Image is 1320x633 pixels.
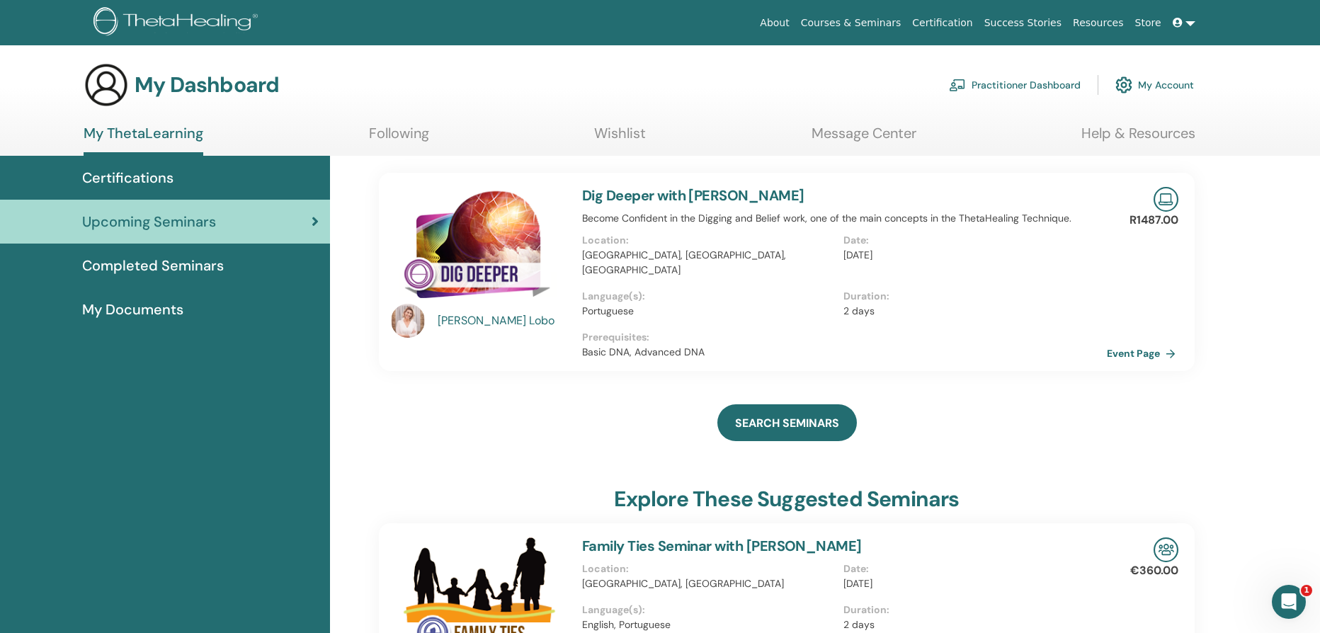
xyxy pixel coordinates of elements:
span: Certifications [82,167,173,188]
span: Upcoming Seminars [82,211,216,232]
a: Dig Deeper with [PERSON_NAME] [582,186,804,205]
p: Prerequisites : [582,330,1105,345]
img: Dig Deeper [391,187,565,308]
a: Practitioner Dashboard [949,69,1081,101]
a: Store [1130,10,1167,36]
p: Location : [582,561,835,576]
a: Wishlist [594,125,646,152]
a: Event Page [1107,343,1181,364]
a: SEARCH SEMINARS [717,404,857,441]
p: [DATE] [843,576,1096,591]
a: My ThetaLearning [84,125,203,156]
p: €360.00 [1130,562,1178,579]
p: 2 days [843,304,1096,319]
a: Family Ties Seminar with [PERSON_NAME] [582,537,862,555]
a: Courses & Seminars [795,10,907,36]
h3: explore these suggested seminars [614,486,959,512]
p: Duration : [843,289,1096,304]
p: Language(s) : [582,603,835,617]
img: chalkboard-teacher.svg [949,79,966,91]
p: Date : [843,233,1096,248]
a: Success Stories [979,10,1067,36]
p: [GEOGRAPHIC_DATA], [GEOGRAPHIC_DATA], [GEOGRAPHIC_DATA] [582,248,835,278]
img: logo.png [93,7,263,39]
a: Certification [906,10,978,36]
a: [PERSON_NAME] Lobo [438,312,569,329]
img: cog.svg [1115,73,1132,97]
p: Portuguese [582,304,835,319]
iframe: Intercom live chat [1272,585,1306,619]
p: Basic DNA, Advanced DNA [582,345,1105,360]
a: Message Center [812,125,916,152]
p: Become Confident in the Digging and Belief work, one of the main concepts in the ThetaHealing Tec... [582,211,1105,226]
a: My Account [1115,69,1194,101]
img: In-Person Seminar [1154,537,1178,562]
h3: My Dashboard [135,72,279,98]
a: Resources [1067,10,1130,36]
p: English, Portuguese [582,617,835,632]
p: [GEOGRAPHIC_DATA], [GEOGRAPHIC_DATA] [582,576,835,591]
span: SEARCH SEMINARS [735,416,839,430]
img: Live Online Seminar [1154,187,1178,212]
p: 2 days [843,617,1096,632]
span: 1 [1301,585,1312,596]
a: Help & Resources [1081,125,1195,152]
span: Completed Seminars [82,255,224,276]
img: default.jpg [391,304,425,338]
p: Language(s) : [582,289,835,304]
p: Duration : [843,603,1096,617]
img: generic-user-icon.jpg [84,62,129,108]
a: About [754,10,795,36]
p: R1487.00 [1130,212,1178,229]
a: Following [369,125,429,152]
p: Location : [582,233,835,248]
span: My Documents [82,299,183,320]
p: [DATE] [843,248,1096,263]
p: Date : [843,561,1096,576]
